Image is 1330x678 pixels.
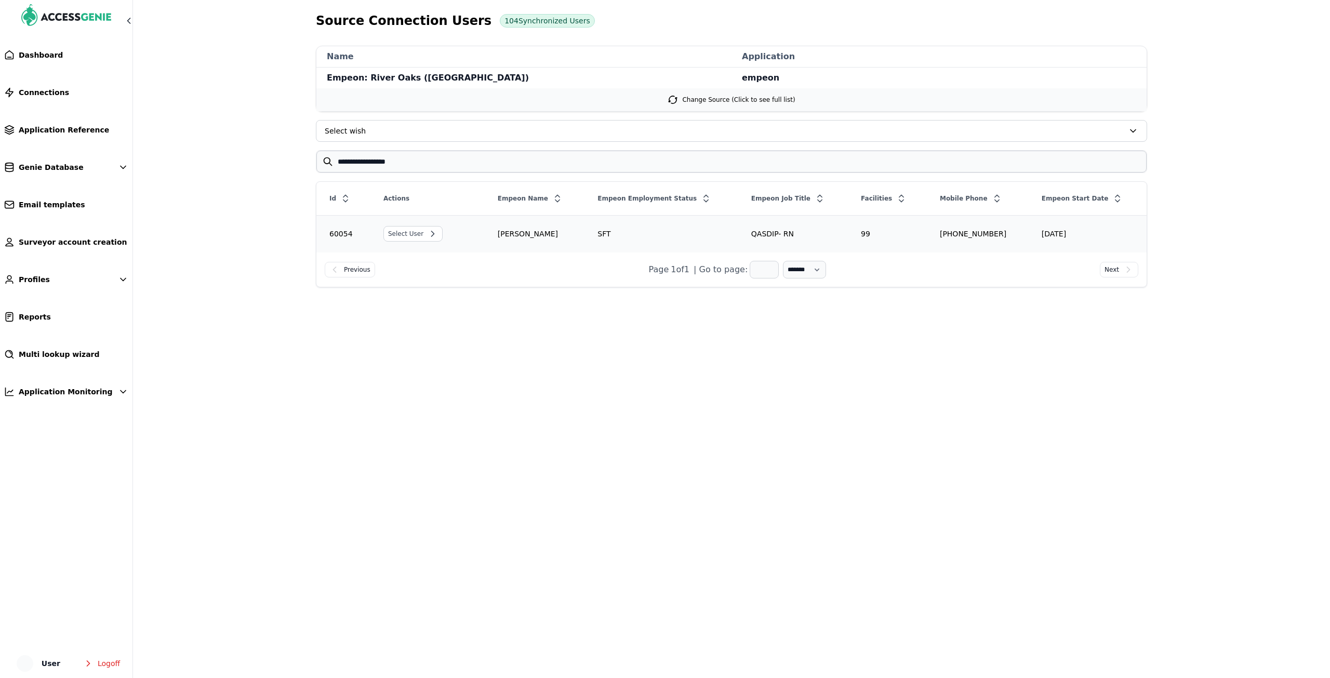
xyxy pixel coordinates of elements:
[1105,264,1119,275] span: Next
[848,189,926,208] div: Facilities
[371,190,484,207] div: Actions
[75,653,128,674] button: Logoff
[316,46,731,68] strong: name
[325,262,375,277] button: Previous
[21,4,112,29] img: AccessGenie Logo
[19,274,50,285] span: Profiles
[19,312,51,322] span: Reports
[42,657,60,670] span: User
[344,264,370,275] span: Previous
[98,658,120,669] span: Logoff
[671,263,689,276] span: 1 of 1
[19,87,69,98] span: Connections
[648,263,669,276] div: Page
[316,12,491,29] h3: Source Connection Users
[19,50,63,60] span: Dashboard
[1029,189,1146,208] div: Empeon Start Date
[927,229,1028,239] div: [PHONE_NUMBER]
[739,189,847,208] div: Empeon Job Title
[1100,262,1138,277] button: Next
[585,189,738,208] div: Empeon Employment Status
[325,126,1124,136] span: Select wish
[1042,229,1134,239] span: [DATE]
[19,349,100,360] span: Multi lookup wizard
[19,387,113,397] span: Application Monitoring
[731,68,1147,88] span: empeon
[927,189,1028,208] div: Mobile Phone
[848,229,926,239] div: 99
[383,226,443,242] button: Select User
[316,68,731,88] span: Empeon: River Oaks ([GEOGRAPHIC_DATA])
[694,263,748,276] p: | Go to page:
[19,200,85,210] span: Email templates
[19,125,109,135] span: Application Reference
[19,237,127,247] span: Surveyor account creation
[504,16,590,26] span: 104 Synchronized Users
[317,229,370,239] div: 60054
[485,189,584,208] div: Empeon Name
[317,189,370,208] div: Id
[316,88,1147,111] a: Change Source (Click to see full list)
[388,229,423,239] span: Select User
[739,229,847,239] div: QASDIP- RN
[585,229,738,239] div: SFT
[485,229,584,239] div: [PERSON_NAME]
[316,120,1147,142] button: Select wish
[19,162,84,172] span: Genie Database
[731,46,1147,68] strong: application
